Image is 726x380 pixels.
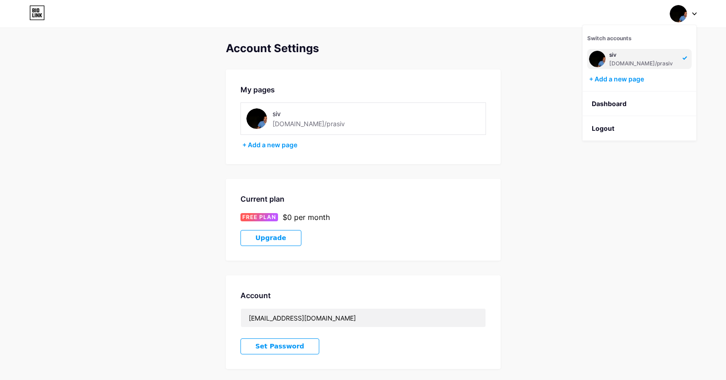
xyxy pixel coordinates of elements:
[242,213,276,221] span: FREE PLAN
[246,108,267,129] img: prasiv
[226,42,501,55] div: Account Settings
[589,75,692,84] div: + Add a new page
[609,51,677,59] div: siv
[283,212,330,223] div: $0 per month
[242,140,486,150] div: + Add a new page
[240,193,486,204] div: Current plan
[256,343,305,350] span: Set Password
[240,338,320,354] button: Set Password
[587,35,632,42] span: Switch accounts
[240,290,486,301] div: Account
[609,60,677,67] div: [DOMAIN_NAME]/prasiv
[241,309,486,327] input: Email
[240,84,486,95] div: My pages
[273,119,345,128] div: [DOMAIN_NAME]/prasiv
[583,116,696,141] li: Logout
[589,51,606,67] img: pra siv
[240,230,301,246] button: Upgrade
[670,5,687,22] img: pra siv
[256,234,286,242] span: Upgrade
[583,91,696,116] a: Dashboard
[273,109,353,118] div: siv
